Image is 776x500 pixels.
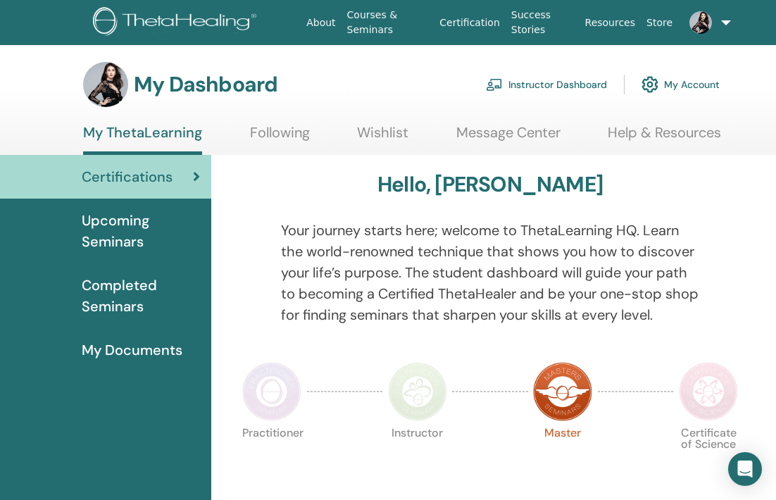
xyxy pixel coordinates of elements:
a: Wishlist [357,124,408,151]
h3: Hello, [PERSON_NAME] [377,172,603,197]
a: My Account [642,69,720,100]
img: default.jpg [83,62,128,107]
img: cog.svg [642,73,658,96]
a: Instructor Dashboard [486,69,607,100]
img: chalkboard-teacher.svg [486,78,503,91]
div: Open Intercom Messenger [728,452,762,486]
img: logo.png [93,7,261,39]
a: Success Stories [506,2,580,43]
a: Resources [580,10,642,36]
a: About [301,10,341,36]
span: Completed Seminars [82,275,200,317]
a: Store [641,10,678,36]
p: Master [533,427,592,487]
img: default.jpg [689,11,712,34]
p: Practitioner [242,427,301,487]
img: Practitioner [242,362,301,421]
img: Instructor [388,362,447,421]
a: Following [250,124,310,151]
p: Certificate of Science [679,427,738,487]
span: My Documents [82,339,182,361]
span: Upcoming Seminars [82,210,200,252]
a: Certification [434,10,505,36]
img: Master [533,362,592,421]
a: My ThetaLearning [83,124,202,155]
a: Help & Resources [608,124,721,151]
h3: My Dashboard [134,72,277,97]
span: Certifications [82,166,173,187]
img: Certificate of Science [679,362,738,421]
p: Instructor [388,427,447,487]
a: Message Center [456,124,561,151]
p: Your journey starts here; welcome to ThetaLearning HQ. Learn the world-renowned technique that sh... [281,220,700,325]
a: Courses & Seminars [342,2,434,43]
